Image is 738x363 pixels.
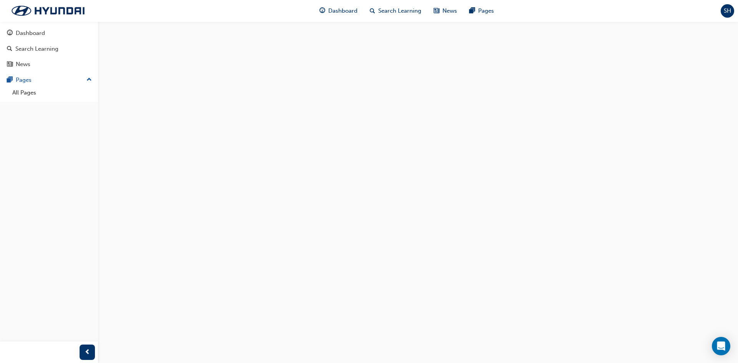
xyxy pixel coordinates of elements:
span: search-icon [370,6,375,16]
div: Pages [16,76,32,85]
span: pages-icon [469,6,475,16]
div: Search Learning [15,45,58,53]
span: news-icon [434,6,439,16]
span: Pages [478,7,494,15]
a: News [3,57,95,71]
img: Trak [4,3,92,19]
button: DashboardSearch LearningNews [3,25,95,73]
button: Pages [3,73,95,87]
span: pages-icon [7,77,13,84]
span: Dashboard [328,7,357,15]
button: SH [721,4,734,18]
div: Open Intercom Messenger [712,337,730,355]
span: prev-icon [85,348,90,357]
a: Search Learning [3,42,95,56]
div: News [16,60,30,69]
span: up-icon [86,75,92,85]
span: search-icon [7,46,12,53]
span: Search Learning [378,7,421,15]
span: guage-icon [319,6,325,16]
div: Dashboard [16,29,45,38]
a: Dashboard [3,26,95,40]
a: news-iconNews [427,3,463,19]
a: search-iconSearch Learning [364,3,427,19]
span: news-icon [7,61,13,68]
span: News [442,7,457,15]
a: guage-iconDashboard [313,3,364,19]
a: All Pages [9,87,95,99]
span: SH [724,7,731,15]
span: guage-icon [7,30,13,37]
a: pages-iconPages [463,3,500,19]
